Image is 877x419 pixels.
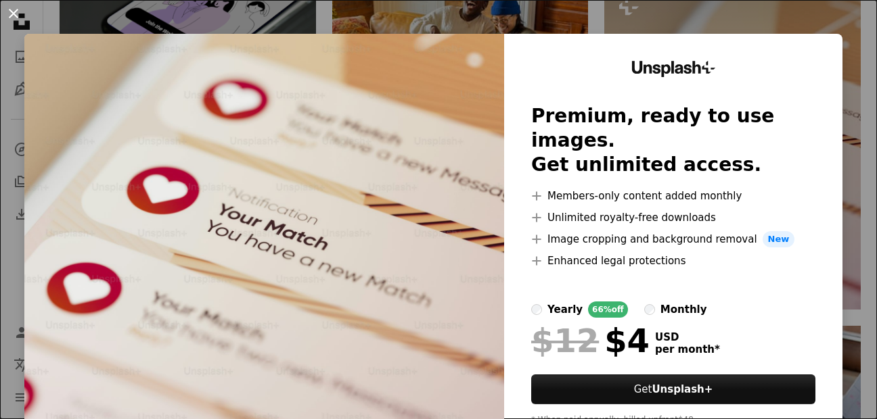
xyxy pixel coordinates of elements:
h2: Premium, ready to use images. Get unlimited access. [531,104,815,177]
li: Unlimited royalty-free downloads [531,209,815,226]
div: $4 [531,323,650,358]
button: GetUnsplash+ [531,374,815,404]
span: $12 [531,323,599,358]
div: 66% off [588,301,628,318]
li: Members-only content added monthly [531,188,815,204]
span: New [763,231,795,247]
input: monthly [644,304,655,315]
li: Image cropping and background removal [531,231,815,247]
div: monthly [660,301,707,318]
strong: Unsplash+ [652,383,713,395]
span: USD [655,331,720,343]
input: yearly66%off [531,304,542,315]
div: yearly [547,301,583,318]
span: per month * [655,343,720,355]
li: Enhanced legal protections [531,253,815,269]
